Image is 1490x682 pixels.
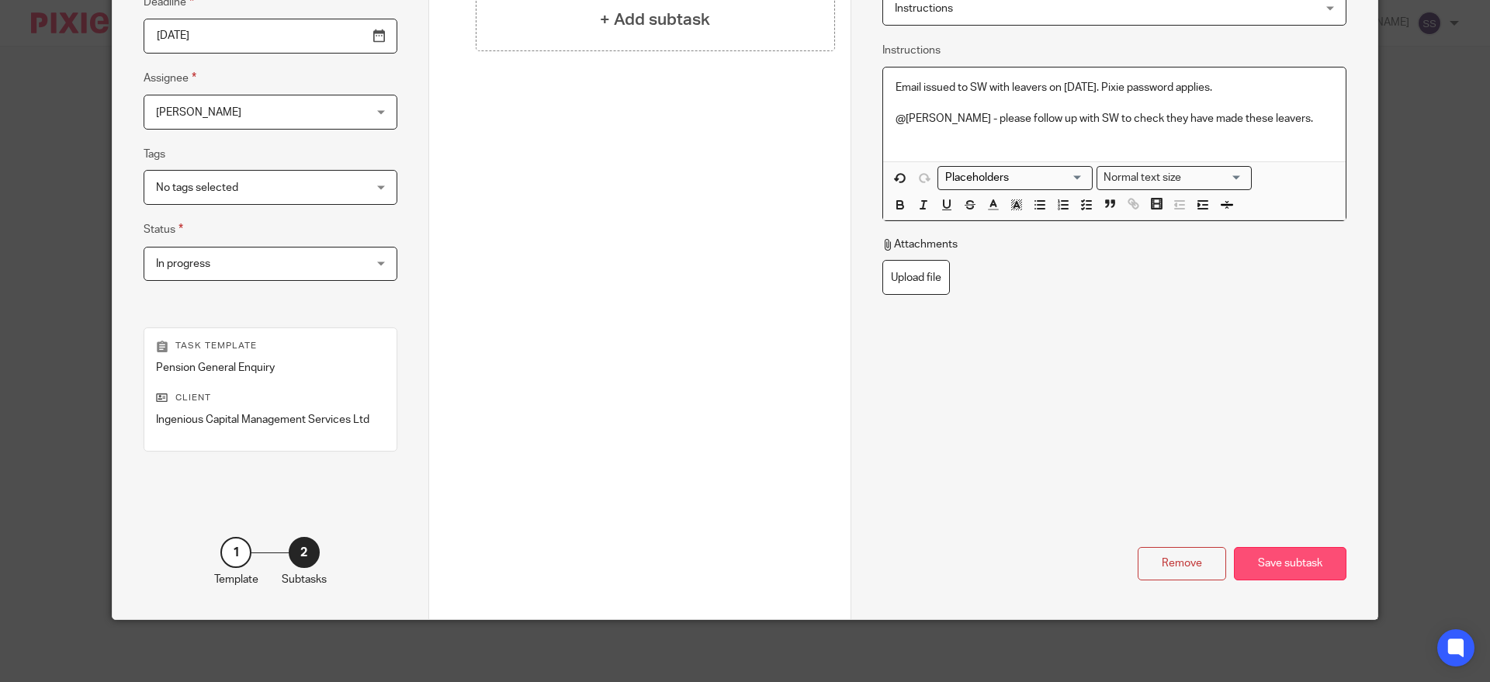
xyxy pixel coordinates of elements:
span: Normal text size [1100,170,1185,186]
input: Search for option [1187,170,1242,186]
span: In progress [156,258,210,269]
input: Search for option [940,170,1083,186]
div: Search for option [1097,166,1252,190]
span: No tags selected [156,182,238,193]
label: Tags [144,147,165,162]
p: Template [214,572,258,587]
span: [PERSON_NAME] [156,107,241,118]
p: @[PERSON_NAME] - please follow up with SW to check they have made these leavers. [896,111,1333,126]
label: Status [144,220,183,238]
div: Placeholders [937,166,1093,190]
p: Task template [156,340,385,352]
div: 2 [289,537,320,568]
div: Search for option [937,166,1093,190]
h4: + Add subtask [600,8,710,32]
label: Instructions [882,43,941,58]
span: Instructions [895,3,953,14]
input: Pick a date [144,19,397,54]
p: Pension General Enquiry [156,360,385,376]
div: Remove [1138,547,1226,580]
p: Client [156,392,385,404]
p: Ingenious Capital Management Services Ltd [156,412,385,428]
label: Upload file [882,260,950,295]
div: 1 [220,537,251,568]
p: Attachments [882,237,958,252]
div: Text styles [1097,166,1252,190]
p: Email issued to SW with leavers on [DATE]. Pixie password applies. [896,80,1333,95]
label: Assignee [144,69,196,87]
div: Save subtask [1234,547,1346,580]
p: Subtasks [282,572,327,587]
